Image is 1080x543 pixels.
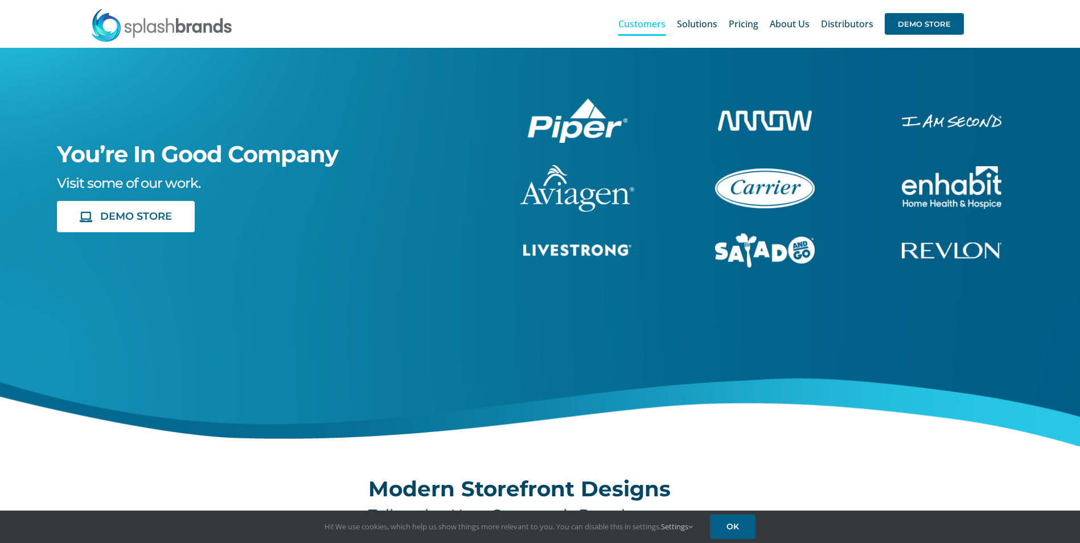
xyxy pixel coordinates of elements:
a: carrier-1B [715,167,815,179]
span: Solutions [677,19,717,28]
nav: Main Menu [618,6,964,42]
img: SplashBrands.com Logo [91,8,233,42]
img: Carrier Brand Store [715,168,815,208]
img: Enhabit Gear Store [902,166,1001,208]
img: aviagen-1C [520,165,634,212]
a: enhabit-stacked-white [902,164,1001,177]
img: Salad And Go Store [715,233,815,268]
a: sng-1C [715,232,815,244]
img: Piper Pilot Ship [528,98,627,143]
a: revlon-flat-white [902,241,1001,253]
h4: Tailored to Your Company’s Brand [368,506,712,524]
a: piper-White [528,97,627,109]
a: livestrong-5E-website [523,242,631,255]
span: Hi! We use cookies, which help us show things more relevant to you. You can disable this in setti... [325,521,693,532]
img: Arrow Store [718,110,812,130]
a: DEMO STORE [885,6,964,42]
span: Pricing [729,19,758,28]
span: Visit some of our work. [57,175,200,191]
h2: Modern Storefront Designs [368,478,712,500]
a: enhabit-stacked-white [902,113,1001,125]
img: Livestrong Store [523,244,631,256]
span: Distributors [821,19,873,28]
a: Settings [661,521,693,532]
span: You’re In Good Company [57,140,338,168]
span: DEMO STORE [100,211,172,223]
img: Revlon [902,242,1001,258]
a: DEMO STORE [57,201,195,232]
a: Distributors [821,6,873,42]
img: I Am Second Store [902,114,1001,127]
a: OK [710,515,755,539]
a: arrow-white [718,109,812,121]
span: DEMO STORE [885,13,964,35]
a: Pricing [729,6,758,42]
span: Customers [618,19,666,28]
a: Customers [618,6,666,42]
span: About Us [770,19,810,28]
